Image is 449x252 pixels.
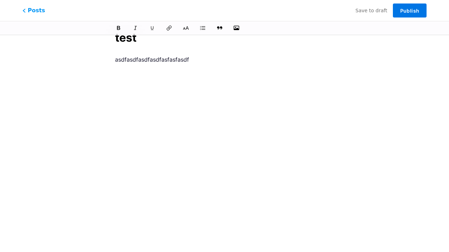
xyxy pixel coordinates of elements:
[355,3,387,17] button: Save to draft
[393,3,427,17] button: Publish
[400,8,419,14] span: Publish
[115,29,334,46] input: Title
[355,8,387,13] span: Save to draft
[115,55,334,64] p: asdfasdfasdfasdfasfasfasdf
[22,6,45,15] span: Posts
